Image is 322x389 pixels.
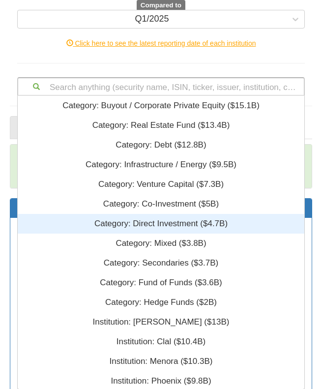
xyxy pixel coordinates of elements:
[18,352,304,371] div: Institution: ‎Menora ‎($10.3B)‏
[135,14,169,24] div: Q1/2025
[18,155,304,175] div: Category: ‎Infrastructure / Energy ‎($9.5B)‏
[18,78,304,95] div: Search anything (security name, ISIN, ticker, issuer, institution, category)...
[18,175,304,194] div: Category: ‎Venture Capital ‎($7.3B)‏
[18,96,304,116] div: Category: ‎Buyout / Corporate Private Equity ‎($15.1B)‏
[10,38,312,48] div: Click here to see the latest reporting date of each institution
[18,273,304,293] div: Category: ‎Fund of Funds ‎($3.6B)‏
[18,332,304,352] div: Institution: ‎Clal ‎($10.4B)‏
[18,194,304,214] div: Category: ‎Co-Investment ‎($5B)‏
[18,116,304,135] div: Category: ‎Real Estate Fund ‎($13.4B)‏
[18,135,304,155] div: Category: ‎Debt ‎($12.8B)‏
[18,234,304,253] div: Category: ‎Mixed ‎($3.8B)‏
[18,214,304,234] div: Category: ‎Direct Investment ‎($4.7B)‏
[18,253,304,273] div: Category: ‎Secondaries ‎($3.7B)‏
[10,116,116,140] a: Category Breakdown
[18,312,304,332] div: Institution: ‎[PERSON_NAME] ‎($13B)‏
[18,293,304,312] div: Category: ‎Hedge Funds ‎($2B)‏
